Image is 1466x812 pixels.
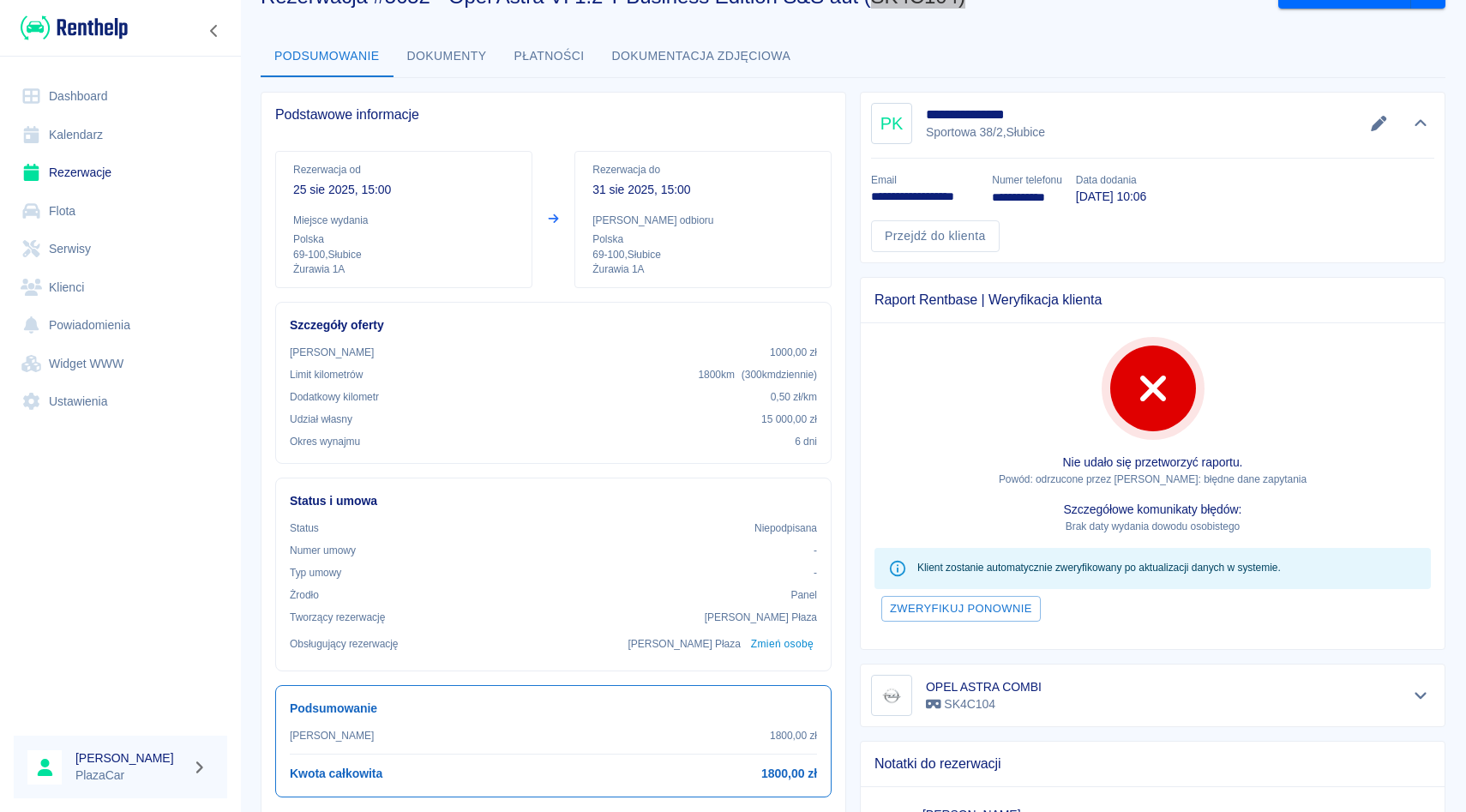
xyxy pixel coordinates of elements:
[14,382,227,421] a: Ustawienia
[293,181,514,199] p: 25 sie 2025, 15:00
[874,472,1431,487] p: Powód: odrzucone przez [PERSON_NAME]: błędne dane zapytania
[501,36,598,77] button: Płatności
[293,213,514,228] p: Miejsce wydania
[75,767,185,785] p: PlazaCar
[290,412,352,427] p: Udział własny
[926,123,1048,141] p: Sportowa 38/2 , Słubice
[14,345,227,383] a: Widget WWW
[592,213,814,228] p: [PERSON_NAME] odbioru
[742,369,817,381] span: ( 300 km dziennie )
[14,153,227,192] a: Rezerwacje
[293,232,514,247] p: Polska
[628,636,741,652] p: [PERSON_NAME] Płaza
[394,36,501,77] button: Dokumenty
[290,587,319,603] p: Żrodło
[290,345,374,360] p: [PERSON_NAME]
[261,36,394,77] button: Podsumowanie
[874,755,1431,773] span: Notatki do rezerwacji
[1076,188,1146,206] p: [DATE] 10:06
[275,106,832,123] span: Podstawowe informacje
[290,543,356,558] p: Numer umowy
[598,36,805,77] button: Dokumentacja zdjęciowa
[748,632,817,657] button: Zmień osobę
[698,367,817,382] p: 1800 km
[290,765,382,783] h6: Kwota całkowita
[874,678,909,713] img: Image
[592,181,814,199] p: 31 sie 2025, 15:00
[1066,520,1240,532] span: Brak daty wydania dowodu osobistego
[592,162,814,177] p: Rezerwacja do
[917,553,1281,584] div: Klient zostanie automatycznie zweryfikowany po aktualizacji danych w systemie.
[926,678,1042,695] h6: OPEL ASTRA COMBI
[290,636,399,652] p: Obsługujący rezerwację
[201,20,227,42] button: Zwiń nawigację
[14,77,227,116] a: Dashboard
[293,247,514,262] p: 69-100 , Słubice
[791,587,818,603] p: Panel
[21,14,128,42] img: Renthelp logo
[293,262,514,277] p: Żurawia 1A
[290,700,817,718] h6: Podsumowanie
[770,345,817,360] p: 1000,00 zł
[1365,111,1393,135] button: Edytuj dane
[290,728,374,743] p: [PERSON_NAME]
[293,162,514,177] p: Rezerwacja od
[75,749,185,767] h6: [PERSON_NAME]
[992,172,1061,188] p: Numer telefonu
[814,565,817,580] p: -
[592,232,814,247] p: Polska
[761,412,817,427] p: 15 000,00 zł
[814,543,817,558] p: -
[871,103,912,144] div: PK
[592,247,814,262] p: 69-100 , Słubice
[14,14,128,42] a: Renthelp logo
[1407,111,1435,135] button: Ukryj szczegóły
[290,565,341,580] p: Typ umowy
[761,765,817,783] h6: 1800,00 zł
[754,520,817,536] p: Niepodpisana
[881,596,1041,623] button: Zweryfikuj ponownie
[871,220,1000,252] a: Przejdź do klienta
[874,501,1431,519] p: Szczegółowe komunikaty błędów:
[14,230,227,268] a: Serwisy
[874,292,1431,309] span: Raport Rentbase | Weryfikacja klienta
[14,192,227,231] a: Flota
[290,389,379,405] p: Dodatkowy kilometr
[290,610,385,625] p: Tworzący rezerwację
[771,389,817,405] p: 0,50 zł /km
[871,172,978,188] p: Email
[290,520,319,536] p: Status
[290,434,360,449] p: Okres wynajmu
[926,695,1042,713] p: SK4C104
[14,116,227,154] a: Kalendarz
[290,316,817,334] h6: Szczegóły oferty
[874,454,1431,472] p: Nie udało się przetworzyć raportu.
[14,306,227,345] a: Powiadomienia
[592,262,814,277] p: Żurawia 1A
[705,610,817,625] p: [PERSON_NAME] Płaza
[770,728,817,743] p: 1800,00 zł
[14,268,227,307] a: Klienci
[795,434,817,449] p: 6 dni
[290,492,817,510] h6: Status i umowa
[1076,172,1146,188] p: Data dodania
[290,367,363,382] p: Limit kilometrów
[1407,683,1435,707] button: Pokaż szczegóły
